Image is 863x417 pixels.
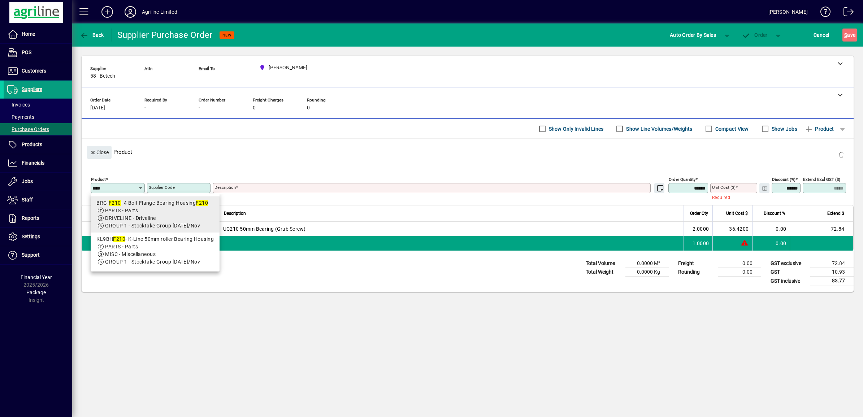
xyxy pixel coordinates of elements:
a: Knowledge Base [815,1,831,25]
span: PARTS - Parts [105,244,138,249]
button: Close [87,146,112,159]
mat-label: Product [91,177,106,182]
span: Products [22,142,42,147]
button: Order [738,29,771,42]
td: 72.84 [810,259,854,268]
div: [PERSON_NAME] [768,6,808,18]
button: Add [96,5,119,18]
a: POS [4,44,72,62]
a: Reports [4,209,72,227]
a: Logout [838,1,854,25]
td: Total Weight [582,268,625,277]
td: GST exclusive [767,259,810,268]
td: 0.00 [718,268,761,277]
span: NEW [222,33,231,38]
span: Financial Year [21,274,52,280]
span: Payments [7,114,34,120]
span: UC210 50mm Bearing (Grub Screw) [223,225,306,233]
td: 2.0000 [684,222,712,236]
mat-label: Extend excl GST ($) [803,177,840,182]
mat-label: Unit Cost ($) [712,185,736,190]
span: PARTS - Parts [105,208,138,213]
a: Invoices [4,99,72,111]
span: - [144,73,146,79]
td: 10.93 [810,268,854,277]
app-page-header-button: Close [85,149,113,155]
td: 36.4200 [712,222,752,236]
span: Extend $ [827,209,844,217]
td: 0.00 [752,222,790,236]
span: Close [90,147,109,158]
div: BRG- - 4 Bolt Flange Bearing Housing [96,199,214,207]
app-page-header-button: Back [72,29,112,42]
button: Save [842,29,857,42]
span: Staff [22,197,33,203]
label: Compact View [714,125,749,133]
td: Total Volume [582,259,625,268]
a: Support [4,246,72,264]
button: Back [78,29,106,42]
a: Settings [4,228,72,246]
span: Order [742,32,768,38]
span: 58 - Betech [90,73,115,79]
span: POS [22,49,31,55]
span: GROUP 1 - Stocktake Group [DATE]/Nov [105,259,200,265]
em: F210 [113,236,125,242]
mat-label: Order Quantity [669,177,695,182]
span: GROUP 1 - Stocktake Group [DATE]/Nov [105,223,200,229]
span: Back [80,32,104,38]
span: Settings [22,234,40,239]
td: 1.0000 [684,236,712,251]
mat-label: Supplier Code [149,185,175,190]
a: Staff [4,191,72,209]
td: GST [767,268,810,277]
span: - [199,105,200,111]
td: 83.77 [810,277,854,286]
span: Package [26,290,46,295]
mat-option: BRG-F210 - 4 Bolt Flange Bearing Housing F210 [91,196,220,233]
a: Products [4,136,72,154]
span: 0 [307,105,310,111]
td: Freight [675,259,718,268]
td: 0.00 [718,259,761,268]
div: Supplier Purchase Order [117,29,213,41]
em: F210 [109,200,121,206]
app-page-header-button: Delete [833,151,850,158]
span: 0 [253,105,256,111]
span: Home [22,31,35,37]
td: GST inclusive [767,277,810,286]
a: Payments [4,111,72,123]
mat-label: Discount (%) [772,177,795,182]
span: Purchase Orders [7,126,49,132]
a: Customers [4,62,72,80]
mat-error: Required [712,193,751,201]
td: 0.0000 Kg [625,268,669,277]
span: Reports [22,215,39,221]
td: 0.00 [752,236,790,251]
div: KL9BH - K-Line 50mm roller Bearing Housing [96,235,214,243]
span: - [199,73,200,79]
span: Auto Order By Sales [670,29,716,41]
span: Suppliers [22,86,42,92]
span: MISC - Miscellaneous [105,251,156,257]
em: F210 [196,200,208,206]
button: Profile [119,5,142,18]
button: Auto Order By Sales [666,29,720,42]
span: [DATE] [90,105,105,111]
span: Discount % [764,209,785,217]
span: Jobs [22,178,33,184]
td: 0.0000 M³ [625,259,669,268]
a: Financials [4,154,72,172]
td: Rounding [675,268,718,277]
div: Product [82,139,854,165]
span: Order Qty [690,209,708,217]
label: Show Jobs [770,125,797,133]
mat-label: Description [214,185,236,190]
span: S [844,32,847,38]
span: Financials [22,160,44,166]
label: Show Only Invalid Lines [547,125,604,133]
a: Purchase Orders [4,123,72,135]
span: Unit Cost $ [726,209,748,217]
span: Support [22,252,40,258]
button: Delete [833,146,850,163]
